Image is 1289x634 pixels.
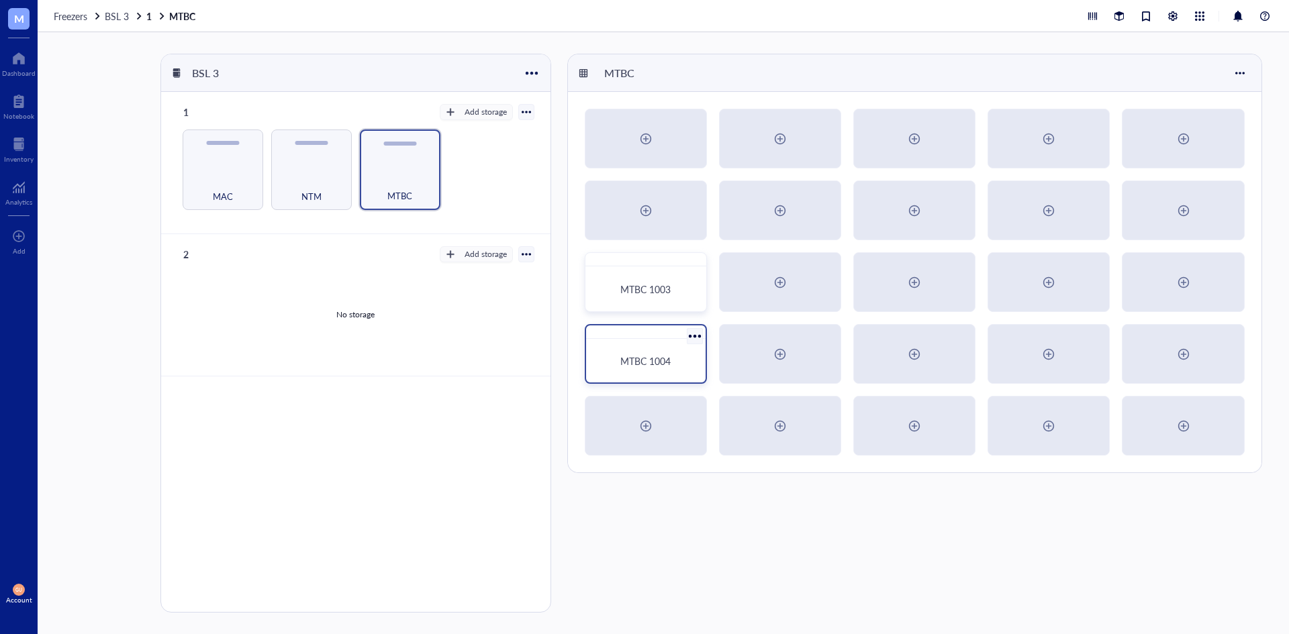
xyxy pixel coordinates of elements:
[620,282,671,296] span: MTBC 1003
[177,103,258,121] div: 1
[213,189,233,204] span: MAC
[4,155,34,163] div: Inventory
[4,134,34,163] a: Inventory
[54,10,102,22] a: Freezers
[3,112,34,120] div: Notebook
[301,189,322,204] span: NTM
[465,106,507,118] div: Add storage
[336,309,375,321] div: No storage
[105,9,129,23] span: BSL 3
[598,62,679,85] div: MTBC
[5,198,32,206] div: Analytics
[440,246,513,262] button: Add storage
[15,587,21,592] span: GU
[146,10,198,22] a: 1MTBC
[13,247,26,255] div: Add
[465,248,507,260] div: Add storage
[186,62,267,85] div: BSL 3
[3,91,34,120] a: Notebook
[2,69,36,77] div: Dashboard
[440,104,513,120] button: Add storage
[387,189,412,203] span: MTBC
[2,48,36,77] a: Dashboard
[620,354,671,368] span: MTBC 1004
[5,176,32,206] a: Analytics
[105,10,144,22] a: BSL 3
[177,245,258,264] div: 2
[14,10,24,27] span: M
[54,9,87,23] span: Freezers
[6,596,32,604] div: Account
